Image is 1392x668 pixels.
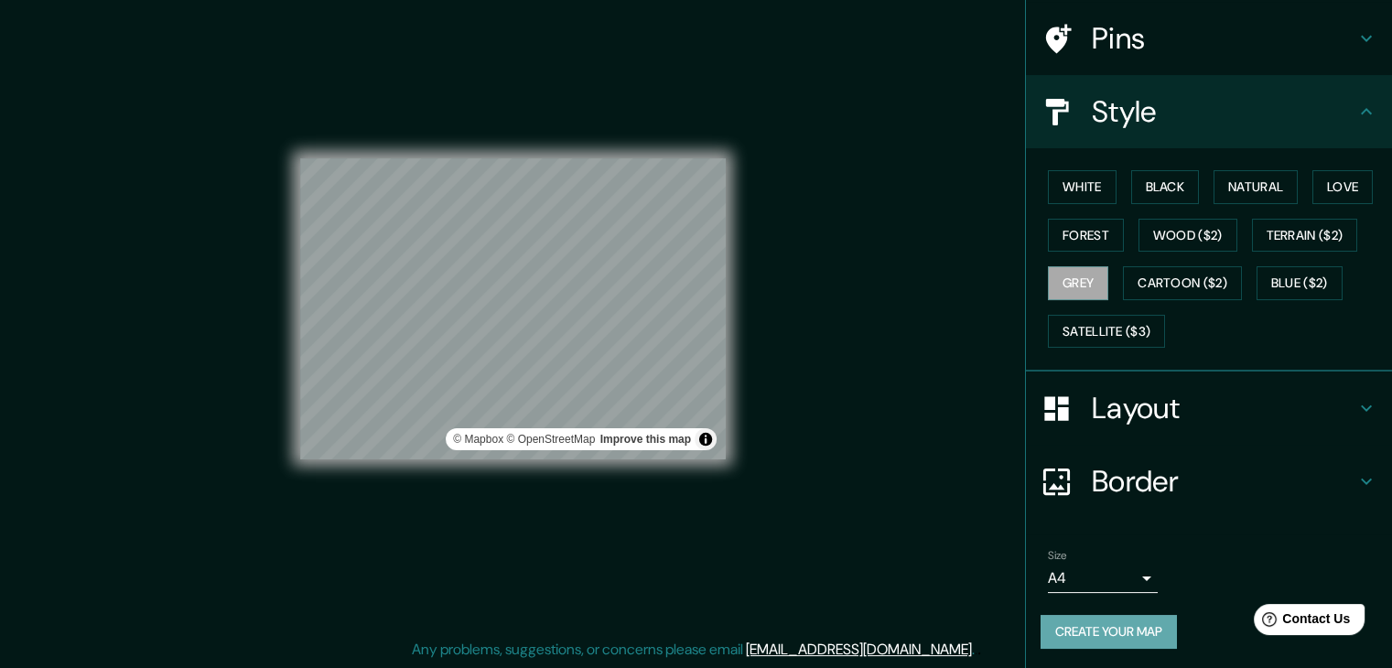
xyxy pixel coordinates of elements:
[1026,445,1392,518] div: Border
[600,433,691,446] a: Map feedback
[695,428,717,450] button: Toggle attribution
[1092,93,1355,130] h4: Style
[453,433,503,446] a: Mapbox
[746,640,972,659] a: [EMAIL_ADDRESS][DOMAIN_NAME]
[1048,266,1108,300] button: Grey
[1312,170,1373,204] button: Love
[1092,463,1355,500] h4: Border
[412,639,975,661] p: Any problems, suggestions, or concerns please email .
[1048,548,1067,564] label: Size
[1092,390,1355,426] h4: Layout
[1252,219,1358,253] button: Terrain ($2)
[1257,266,1343,300] button: Blue ($2)
[1229,597,1372,648] iframe: Help widget launcher
[1026,2,1392,75] div: Pins
[1138,219,1237,253] button: Wood ($2)
[1092,20,1355,57] h4: Pins
[975,639,977,661] div: .
[1041,615,1177,649] button: Create your map
[1048,219,1124,253] button: Forest
[1131,170,1200,204] button: Black
[1026,372,1392,445] div: Layout
[1026,75,1392,148] div: Style
[1048,564,1158,593] div: A4
[1214,170,1298,204] button: Natural
[1048,315,1165,349] button: Satellite ($3)
[300,158,726,459] canvas: Map
[506,433,595,446] a: OpenStreetMap
[977,639,981,661] div: .
[1123,266,1242,300] button: Cartoon ($2)
[1048,170,1117,204] button: White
